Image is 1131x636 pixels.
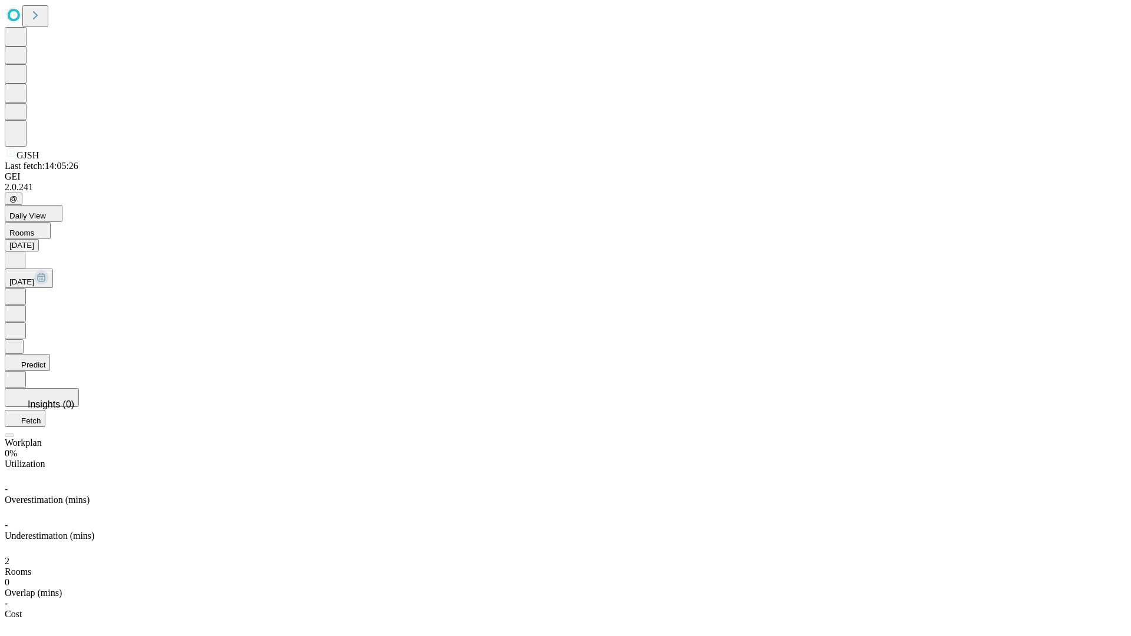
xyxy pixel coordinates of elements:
[5,205,62,222] button: Daily View
[5,410,45,427] button: Fetch
[5,598,8,608] span: -
[28,399,74,409] span: Insights (0)
[9,194,18,203] span: @
[9,211,46,220] span: Daily View
[5,354,50,371] button: Predict
[9,277,34,286] span: [DATE]
[5,531,94,541] span: Underestimation (mins)
[5,567,31,577] span: Rooms
[5,388,79,407] button: Insights (0)
[5,495,90,505] span: Overestimation (mins)
[16,150,39,160] span: GJSH
[5,556,9,566] span: 2
[5,161,78,171] span: Last fetch: 14:05:26
[5,448,17,458] span: 0%
[5,609,22,619] span: Cost
[5,182,1126,193] div: 2.0.241
[5,520,8,530] span: -
[5,239,39,251] button: [DATE]
[5,588,62,598] span: Overlap (mins)
[5,459,45,469] span: Utilization
[5,438,42,448] span: Workplan
[5,222,51,239] button: Rooms
[5,484,8,494] span: -
[5,193,22,205] button: @
[9,228,34,237] span: Rooms
[5,269,53,288] button: [DATE]
[5,171,1126,182] div: GEI
[5,577,9,587] span: 0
